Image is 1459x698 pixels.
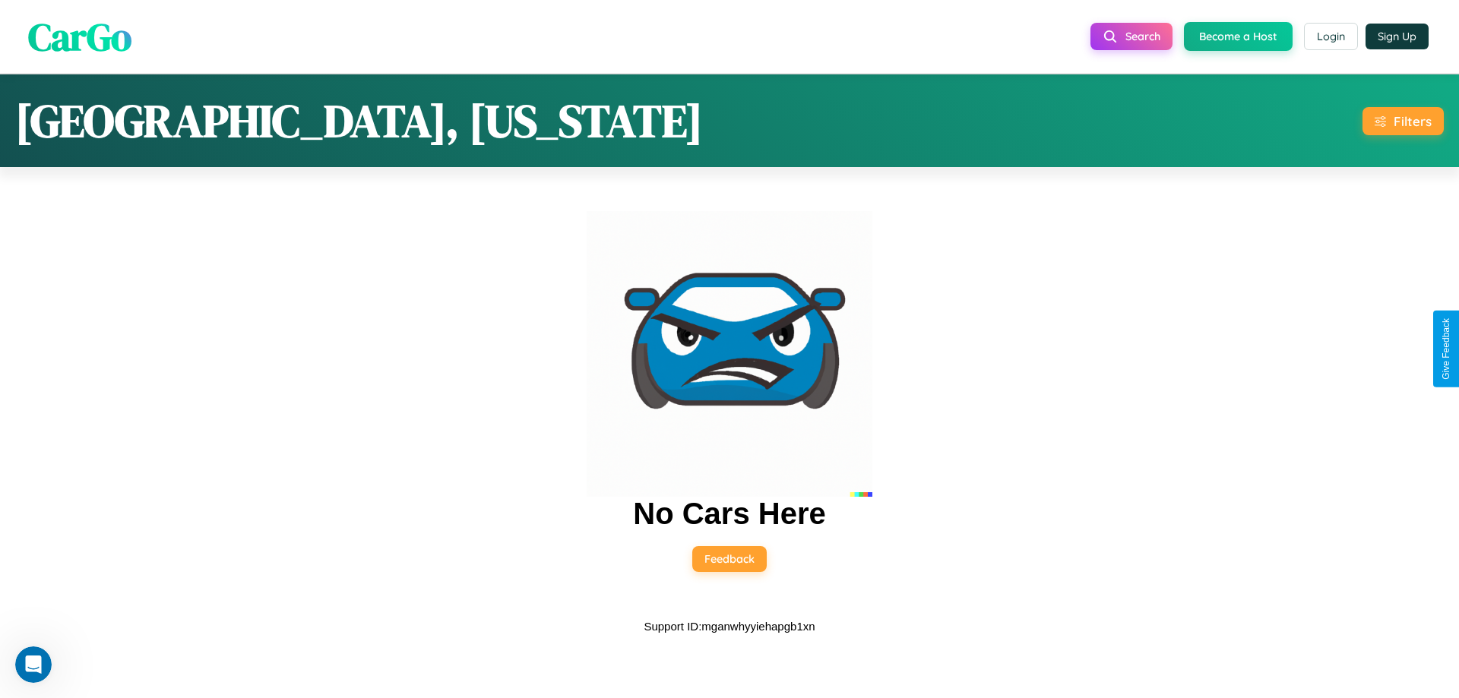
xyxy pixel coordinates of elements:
button: Login [1304,23,1358,50]
button: Become a Host [1184,22,1293,51]
p: Support ID: mganwhyyiehapgb1xn [644,616,815,636]
h2: No Cars Here [633,497,825,531]
button: Filters [1362,107,1444,135]
button: Feedback [692,546,767,572]
div: Filters [1394,113,1432,129]
img: car [587,211,872,497]
div: Give Feedback [1441,318,1451,380]
button: Search [1090,23,1173,50]
span: Search [1125,30,1160,43]
button: Sign Up [1366,24,1429,49]
h1: [GEOGRAPHIC_DATA], [US_STATE] [15,90,703,152]
span: CarGo [28,10,131,62]
iframe: Intercom live chat [15,646,52,683]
